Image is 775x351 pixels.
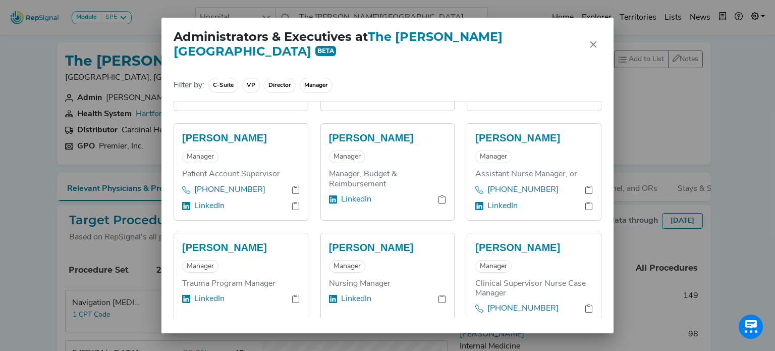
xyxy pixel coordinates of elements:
[329,151,365,163] span: Manager
[182,241,300,254] h5: [PERSON_NAME]
[300,78,333,93] span: Manager
[329,241,447,254] h5: [PERSON_NAME]
[329,132,447,144] h5: [PERSON_NAME]
[475,279,593,298] h6: Clinical Supervisor Nurse Case Manager
[315,46,336,56] span: BETA
[329,279,447,289] h6: Nursing Manager
[174,30,585,59] h2: Administrators & Executives at
[585,36,601,53] button: Close
[208,78,238,93] span: C-Suite
[194,184,265,196] a: [PHONE_NUMBER]
[329,170,447,189] h6: Manager, Budget & Reimbursement
[487,184,559,196] a: [PHONE_NUMBER]
[264,78,296,93] span: Director
[174,79,204,91] label: Filter by:
[341,293,371,305] a: LinkedIn
[341,193,371,206] a: LinkedIn
[475,132,593,144] h5: [PERSON_NAME]
[194,200,225,212] a: LinkedIn
[194,293,225,305] a: LinkedIn
[487,200,518,212] a: LinkedIn
[182,260,218,273] span: Manager
[487,303,559,315] a: [PHONE_NUMBER]
[329,260,365,273] span: Manager
[475,241,593,254] h5: [PERSON_NAME]
[182,279,300,289] h6: Trauma Program Manager
[182,132,300,144] h5: [PERSON_NAME]
[174,29,503,59] span: The [PERSON_NAME][GEOGRAPHIC_DATA]
[182,151,218,163] span: Manager
[182,170,300,179] h6: Patient Account Supervisor
[475,260,512,273] span: Manager
[242,78,260,93] span: VP
[475,170,593,179] h6: Assistant Nurse Manager, or
[475,151,512,163] span: Manager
